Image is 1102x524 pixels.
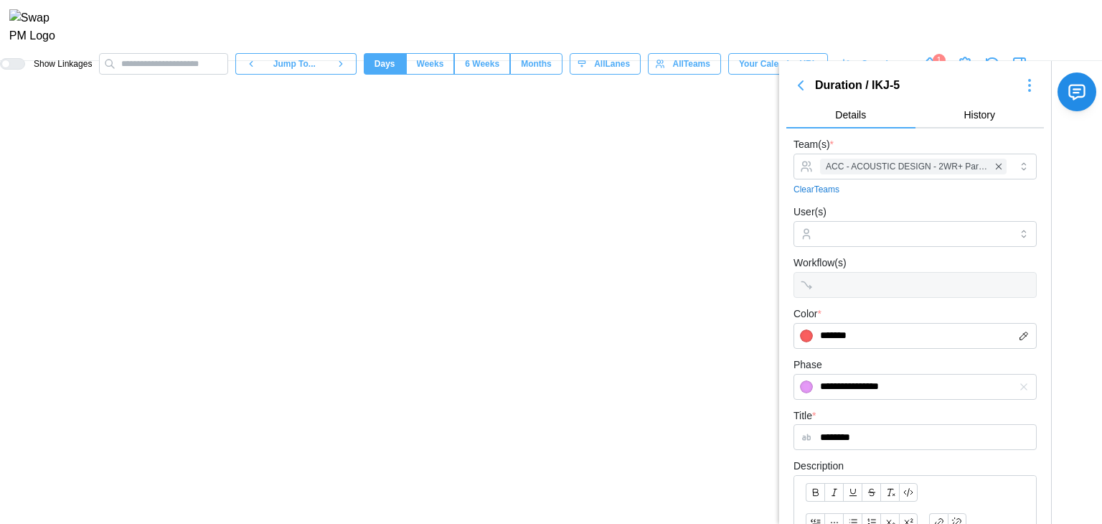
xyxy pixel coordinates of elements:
label: Phase [793,357,822,373]
a: Overview [835,53,910,75]
label: User(s) [793,205,826,220]
span: Weeks [417,54,444,74]
span: All Teams [672,54,710,74]
span: ACC - ACOUSTIC DESIGN - 2WR+ Partners [826,160,989,174]
label: Color [793,307,821,322]
label: Workflow(s) [793,256,847,271]
button: Clear formatting [880,483,899,502]
div: Duration / IKJ-5 [815,77,1015,95]
span: Your Calendar URL [739,54,817,74]
button: Bold [806,483,824,502]
span: Jump To... [273,54,316,74]
button: Days [364,53,406,75]
span: History [964,110,995,120]
label: Team(s) [793,137,834,153]
label: Description [793,459,844,474]
button: Weeks [406,53,455,75]
button: Jump To... [266,53,325,75]
button: Strikethrough [862,483,880,502]
button: Refresh Grid [982,54,1002,74]
button: Italic [824,483,843,502]
div: 1 [933,54,946,67]
button: Close Drawer [1009,54,1030,74]
button: Underline [843,483,862,502]
button: Your Calendar URL [728,53,828,75]
span: Months [521,54,552,74]
label: Title [793,408,816,424]
a: Notifications [918,52,942,76]
a: Clear Teams [793,183,839,197]
span: Days [375,54,395,74]
img: Swap PM Logo [9,9,67,45]
span: Overview [861,54,899,74]
button: Code [899,483,918,502]
span: All Lanes [594,54,630,74]
button: AllLanes [570,53,641,75]
button: 6 Weeks [454,53,510,75]
span: Show Linkages [25,58,92,70]
a: View Project [955,54,975,74]
span: Details [835,110,866,120]
span: 6 Weeks [465,54,499,74]
button: AllTeams [648,53,721,75]
button: Months [510,53,562,75]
